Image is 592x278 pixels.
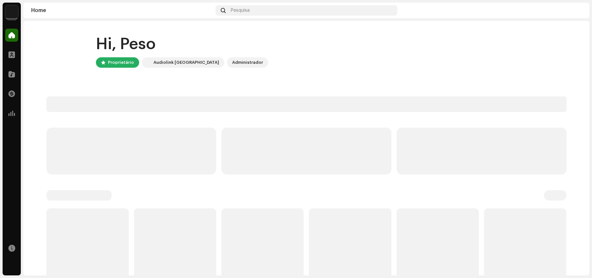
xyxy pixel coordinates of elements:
[231,8,250,13] span: Pesquisa
[143,59,151,66] img: 730b9dfe-18b5-4111-b483-f30b0c182d82
[31,8,213,13] div: Home
[96,34,268,55] div: Hi, Peso
[46,31,86,70] img: ebf733b6-ffec-4a53-949d-24734b246733
[5,5,18,18] img: 730b9dfe-18b5-4111-b483-f30b0c182d82
[232,59,263,66] div: Administrador
[571,5,582,16] img: ebf733b6-ffec-4a53-949d-24734b246733
[108,59,134,66] div: Proprietário
[153,59,219,66] div: Audiolink [GEOGRAPHIC_DATA]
